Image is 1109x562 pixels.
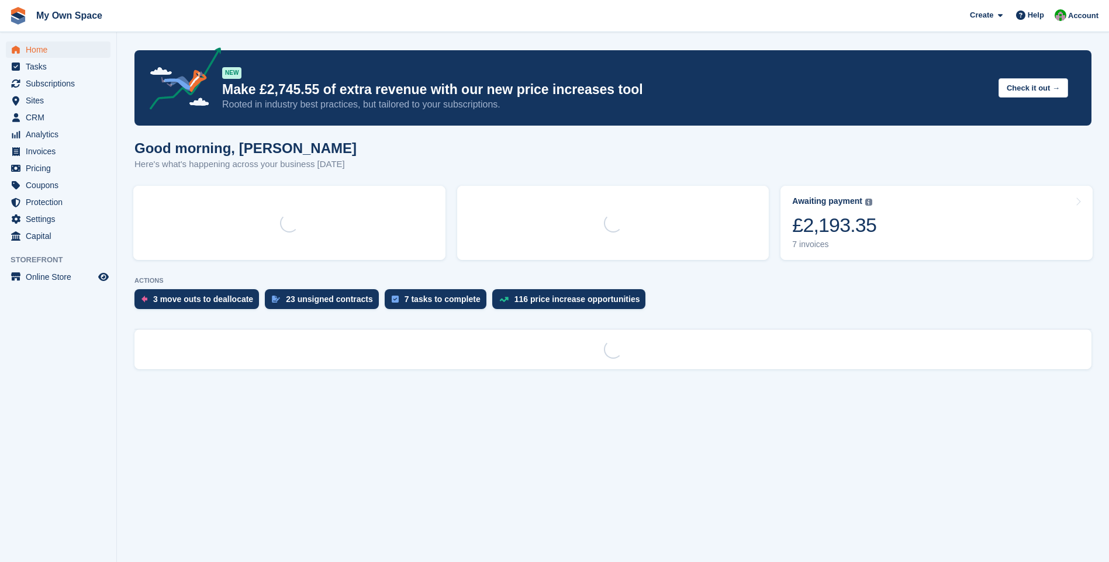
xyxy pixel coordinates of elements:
span: Invoices [26,143,96,159]
img: price-adjustments-announcement-icon-8257ccfd72463d97f412b2fc003d46551f7dbcb40ab6d574587a9cd5c0d94... [140,47,222,114]
a: 7 tasks to complete [385,289,492,315]
div: 116 price increase opportunities [514,294,640,304]
p: Rooted in industry best practices, but tailored to your subscriptions. [222,98,989,111]
span: Tasks [26,58,96,75]
a: menu [6,211,110,227]
a: 3 move outs to deallocate [134,289,265,315]
a: menu [6,194,110,210]
span: Analytics [26,126,96,143]
a: 23 unsigned contracts [265,289,385,315]
a: menu [6,143,110,159]
img: move_outs_to_deallocate_icon-f764333ba52eb49d3ac5e1228854f67142a1ed5810a6f6cc68b1a99e826820c5.svg [141,296,147,303]
img: Paula Harris [1055,9,1066,21]
div: Awaiting payment [792,196,862,206]
a: Preview store [96,270,110,284]
a: menu [6,58,110,75]
span: Online Store [26,269,96,285]
a: menu [6,228,110,244]
span: Account [1068,10,1098,22]
a: menu [6,41,110,58]
a: menu [6,109,110,126]
span: Protection [26,194,96,210]
span: Subscriptions [26,75,96,92]
span: Capital [26,228,96,244]
span: Sites [26,92,96,109]
div: 7 invoices [792,240,876,249]
div: 23 unsigned contracts [286,294,373,304]
p: Make £2,745.55 of extra revenue with our new price increases tool [222,81,989,98]
p: ACTIONS [134,277,1091,285]
img: icon-info-grey-7440780725fd019a000dd9b08b2336e03edf1995a4989e88bcd33f0948082b44.svg [865,199,872,206]
h1: Good morning, [PERSON_NAME] [134,140,357,156]
div: NEW [222,67,241,79]
a: menu [6,160,110,176]
img: contract_signature_icon-13c848040528278c33f63329250d36e43548de30e8caae1d1a13099fd9432cc5.svg [272,296,280,303]
button: Check it out → [999,78,1068,98]
span: Help [1028,9,1044,21]
a: menu [6,126,110,143]
span: Pricing [26,160,96,176]
span: Settings [26,211,96,227]
a: My Own Space [32,6,107,25]
a: menu [6,92,110,109]
span: CRM [26,109,96,126]
a: menu [6,75,110,92]
span: Home [26,41,96,58]
div: £2,193.35 [792,213,876,237]
div: 7 tasks to complete [405,294,481,304]
span: Storefront [11,254,116,266]
span: Coupons [26,177,96,193]
img: stora-icon-8386f47178a22dfd0bd8f6a31ec36ba5ce8667c1dd55bd0f319d3a0aa187defe.svg [9,7,27,25]
a: menu [6,269,110,285]
div: 3 move outs to deallocate [153,294,253,304]
img: task-75834270c22a3079a89374b754ae025e5fb1db73e45f91037f5363f120a921f8.svg [392,296,399,303]
img: price_increase_opportunities-93ffe204e8149a01c8c9dc8f82e8f89637d9d84a8eef4429ea346261dce0b2c0.svg [499,297,509,302]
span: Create [970,9,993,21]
a: 116 price increase opportunities [492,289,652,315]
a: menu [6,177,110,193]
p: Here's what's happening across your business [DATE] [134,158,357,171]
a: Awaiting payment £2,193.35 7 invoices [780,186,1093,260]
